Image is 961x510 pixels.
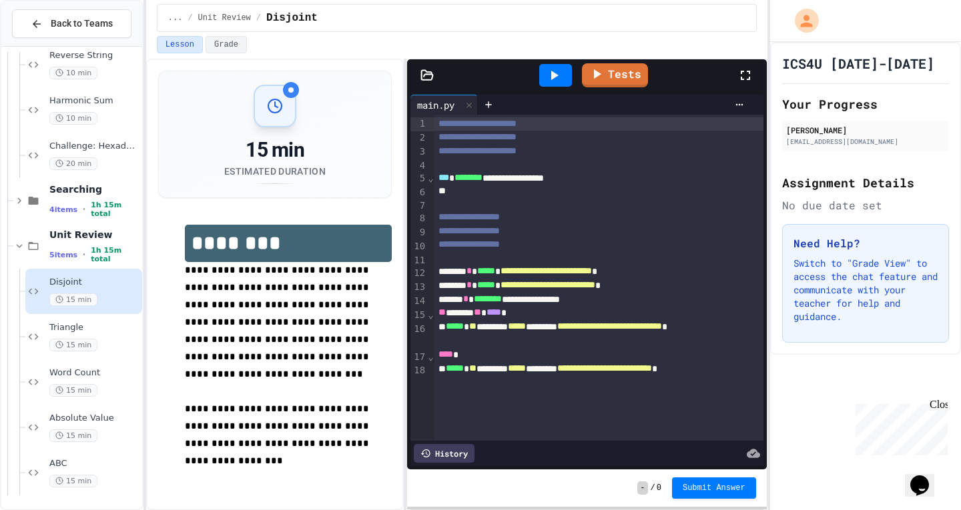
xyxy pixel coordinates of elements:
div: main.py [410,95,478,115]
div: 4 [410,159,427,173]
button: Submit Answer [672,477,756,499]
a: Tests [582,63,648,87]
h1: ICS4U [DATE]-[DATE] [782,54,934,73]
span: Submit Answer [683,483,745,493]
iframe: chat widget [850,399,948,455]
span: ... [168,13,183,23]
div: 2 [410,131,427,145]
span: / [256,13,261,23]
iframe: chat widget [905,457,948,497]
span: 1h 15m total [91,246,139,263]
span: 4 items [49,205,77,214]
span: Word Count [49,367,139,379]
span: Fold line [427,351,434,362]
div: Estimated Duration [224,165,326,178]
span: 10 min [49,112,97,125]
span: 10 min [49,67,97,79]
span: • [83,249,85,260]
span: Reverse String [49,50,139,61]
span: Fold line [427,309,434,320]
h3: Need Help? [793,235,938,251]
div: 9 [410,226,427,240]
div: 14 [410,295,427,309]
span: • [83,204,85,215]
span: Unit Review [49,229,139,241]
span: - [637,481,647,495]
span: Challenge: Hexadecimal [49,141,139,152]
span: Absolute Value [49,413,139,424]
span: Disjoint [49,277,139,288]
span: Searching [49,183,139,195]
span: Back to Teams [51,17,113,31]
div: 10 [410,240,427,254]
div: 7 [410,199,427,213]
span: 15 min [49,475,97,487]
span: 15 min [49,293,97,306]
div: Chat with us now!Close [5,5,92,85]
div: [EMAIL_ADDRESS][DOMAIN_NAME] [786,137,945,147]
div: [PERSON_NAME] [786,124,945,136]
span: Harmonic Sum [49,95,139,107]
span: 20 min [49,157,97,170]
div: 13 [410,281,427,295]
span: Triangle [49,322,139,333]
span: 0 [657,483,661,493]
div: My Account [781,5,822,36]
span: Disjoint [266,10,318,26]
span: Unit Review [198,13,251,23]
div: 5 [410,172,427,186]
div: History [414,444,474,463]
span: 5 items [49,251,77,259]
h2: Your Progress [782,95,949,113]
div: 18 [410,364,427,392]
span: 15 min [49,339,97,351]
p: Switch to "Grade View" to access the chat feature and communicate with your teacher for help and ... [793,257,938,323]
span: 1h 15m total [91,201,139,218]
div: 12 [410,267,427,281]
button: Back to Teams [12,9,131,38]
div: 8 [410,212,427,226]
button: Lesson [157,36,203,53]
div: 3 [410,145,427,159]
span: ABC [49,458,139,469]
span: / [651,483,655,493]
div: 6 [410,186,427,199]
span: Fold line [427,173,434,183]
div: No due date set [782,197,949,213]
div: 15 [410,309,427,323]
div: 17 [410,351,427,365]
span: 15 min [49,429,97,442]
div: 11 [410,254,427,267]
button: Grade [206,36,247,53]
h2: Assignment Details [782,173,949,192]
div: 16 [410,323,427,351]
span: / [188,13,192,23]
div: main.py [410,98,461,112]
div: 1 [410,117,427,131]
span: 15 min [49,384,97,397]
div: 15 min [224,138,326,162]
